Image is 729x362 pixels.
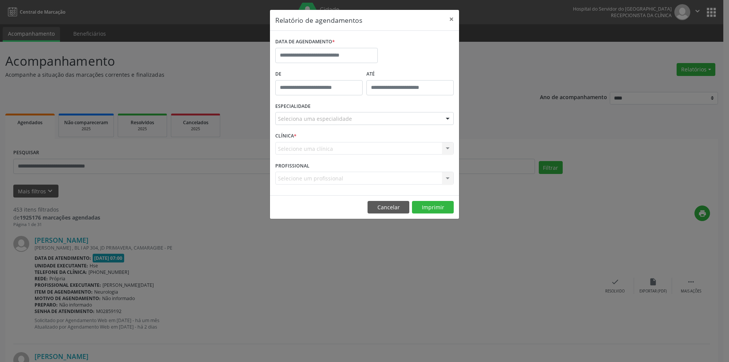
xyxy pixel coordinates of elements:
[412,201,454,214] button: Imprimir
[444,10,459,28] button: Close
[366,68,454,80] label: ATÉ
[275,36,335,48] label: DATA DE AGENDAMENTO
[275,15,362,25] h5: Relatório de agendamentos
[275,130,297,142] label: CLÍNICA
[275,160,309,172] label: PROFISSIONAL
[275,68,363,80] label: De
[278,115,352,123] span: Seleciona uma especialidade
[368,201,409,214] button: Cancelar
[275,101,311,112] label: ESPECIALIDADE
